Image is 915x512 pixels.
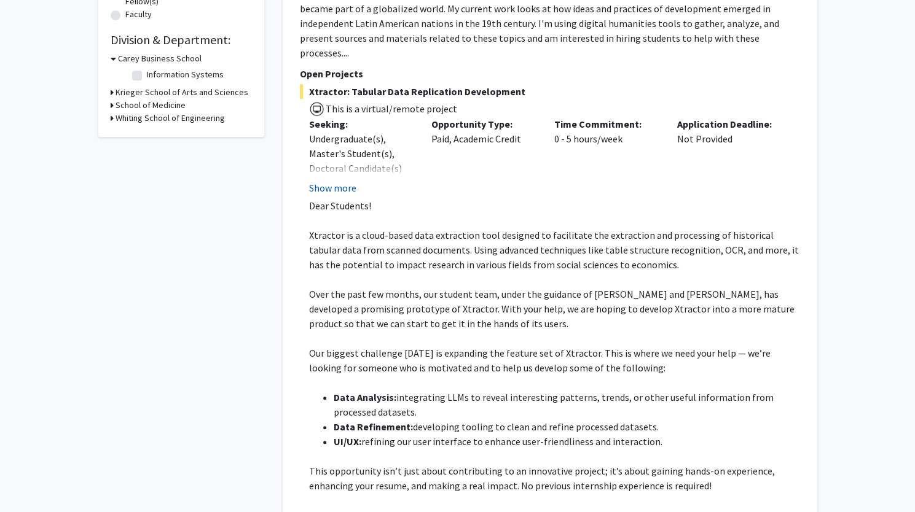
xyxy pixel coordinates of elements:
[309,131,414,205] div: Undergraduate(s), Master's Student(s), Doctoral Candidate(s) (PhD, MD, DMD, PharmD, etc.)
[309,180,356,195] button: Show more
[334,391,774,418] span: integrating LLMs to reveal interesting patterns, trends, or other useful information from process...
[309,288,795,330] span: Over the past few months, our student team, under the guidance of [PERSON_NAME] and [PERSON_NAME]...
[309,117,414,131] p: Seeking:
[361,435,662,448] span: refining our user interface to enhance user-friendliness and interaction.
[324,103,457,115] span: This is a virtual/remote project
[422,117,545,195] div: Paid, Academic Credit
[545,117,668,195] div: 0 - 5 hours/week
[413,421,659,433] span: developing tooling to clean and refine processed datasets.
[309,229,799,271] span: Xtractor is a cloud-based data extraction tool designed to facilitate the extraction and processi...
[118,52,202,65] h3: Carey Business School
[668,117,791,195] div: Not Provided
[116,112,225,125] h3: Whiting School of Engineering
[309,347,771,374] span: Our biggest challenge [DATE] is expanding the feature set of Xtractor. This is where we need your...
[677,117,782,131] p: Application Deadline:
[147,68,224,81] label: Information Systems
[111,33,252,47] h2: Division & Department:
[334,421,413,433] strong: Data Refinement:
[9,457,52,503] iframe: Chat
[116,86,248,99] h3: Krieger School of Arts and Sciences
[309,200,371,212] span: Dear Students!
[300,84,800,99] span: Xtractor: Tabular Data Replication Development
[309,465,775,492] span: This opportunity isn’t just about contributing to an innovative project; it’s about gaining hands...
[116,99,186,112] h3: School of Medicine
[554,117,659,131] p: Time Commitment:
[431,117,536,131] p: Opportunity Type:
[300,66,800,81] p: Open Projects
[125,8,152,21] label: Faculty
[334,391,396,403] strong: Data Analysis:
[334,435,361,448] strong: UI/UX:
